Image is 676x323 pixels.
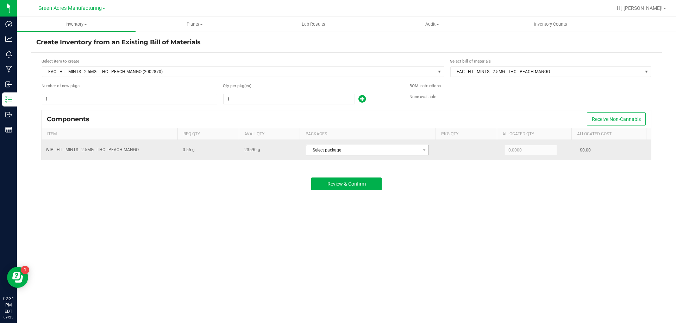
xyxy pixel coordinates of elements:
[5,66,12,73] inline-svg: Manufacturing
[244,147,260,152] span: 23590 g
[36,38,657,47] h4: Create Inventory from an Existing Bill of Materials
[327,181,366,187] span: Review & Confirm
[46,147,139,152] span: WIP - HT - MINTS - 2.5MG - THC - PEACH MANGO
[355,98,366,103] span: Add new output
[5,81,12,88] inline-svg: Inbound
[300,128,436,140] th: Packages
[42,59,79,64] span: Select item to create
[311,177,382,190] button: Review & Confirm
[38,5,102,11] span: Green Acres Manufacturing
[47,115,95,123] div: Components
[254,17,373,32] a: Lab Results
[17,21,136,27] span: Inventory
[617,5,663,11] span: Hi, [PERSON_NAME]!
[42,83,80,89] span: Number of new packages to create
[5,20,12,27] inline-svg: Dashboard
[5,35,12,43] inline-svg: Analytics
[373,17,492,32] a: Audit
[292,21,335,27] span: Lab Results
[177,128,239,140] th: Req Qty
[306,145,420,155] span: Select package
[451,67,642,77] span: EAC - HT - MINTS - 2.5MG - THC - PEACH MANGO
[497,128,571,140] th: Allocated Qty
[580,148,591,153] span: $0.00
[525,21,577,27] span: Inventory Counts
[436,128,497,140] th: Pkg Qty
[3,296,14,315] p: 02:31 PM EDT
[244,83,251,89] span: (ea)
[450,59,491,64] span: Select bill of materials
[5,111,12,118] inline-svg: Outbound
[17,17,136,32] a: Inventory
[42,128,177,140] th: Item
[5,96,12,103] inline-svg: Inventory
[5,126,12,133] inline-svg: Reports
[587,112,646,125] button: Receive Non-Cannabis
[571,128,646,140] th: Allocated Cost
[239,128,300,140] th: Avail Qty
[183,147,195,152] span: 0.55 g
[409,83,441,88] span: BOM Instructions
[42,67,435,77] span: EAC - HT - MINTS - 2.5MG - THC - PEACH MANGO (2002870)
[3,315,14,320] p: 09/25
[5,51,12,58] inline-svg: Monitoring
[7,267,28,288] iframe: Resource center
[409,94,436,99] span: None available
[21,266,29,274] iframe: Resource center unread badge
[223,83,244,89] span: Quantity per package (ea)
[492,17,610,32] a: Inventory Counts
[136,17,254,32] a: Plants
[592,116,641,122] span: Receive Non-Cannabis
[136,21,254,27] span: Plants
[373,21,491,27] span: Audit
